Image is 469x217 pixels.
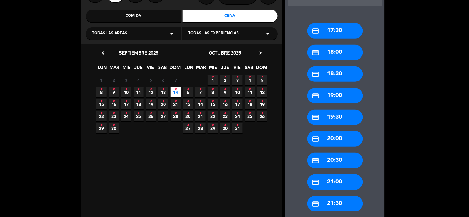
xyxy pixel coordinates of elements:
[168,30,175,37] i: arrow_drop_down
[188,31,239,37] span: Todas las experiencias
[220,123,230,133] span: 30
[312,70,320,78] i: credit_card
[183,99,193,109] span: 13
[183,87,193,97] span: 6
[158,64,168,74] span: SAB
[100,96,103,106] i: •
[220,99,230,109] span: 16
[109,64,120,74] span: MAR
[212,120,214,130] i: •
[249,72,251,82] i: •
[184,64,194,74] span: LUN
[245,75,255,85] span: 4
[312,114,320,121] i: credit_card
[150,96,152,106] i: •
[237,96,239,106] i: •
[134,64,144,74] span: JUE
[237,72,239,82] i: •
[257,111,267,121] span: 26
[183,10,278,22] div: Cena
[312,27,320,35] i: credit_card
[121,111,131,121] span: 24
[307,131,363,147] div: 20:00
[113,84,115,94] i: •
[224,84,226,94] i: •
[162,108,164,118] i: •
[195,87,206,97] span: 7
[113,108,115,118] i: •
[96,111,107,121] span: 22
[249,84,251,94] i: •
[256,64,266,74] span: DOM
[232,75,243,85] span: 3
[257,99,267,109] span: 19
[171,99,181,109] span: 21
[138,84,140,94] i: •
[109,87,119,97] span: 9
[96,87,107,97] span: 8
[100,50,106,56] i: chevron_left
[245,111,255,121] span: 25
[125,84,127,94] i: •
[237,120,239,130] i: •
[257,75,267,85] span: 5
[199,84,202,94] i: •
[307,45,363,60] div: 18:00
[134,111,144,121] span: 25
[195,111,206,121] span: 21
[146,87,156,97] span: 12
[158,111,168,121] span: 27
[199,96,202,106] i: •
[249,96,251,106] i: •
[134,87,144,97] span: 11
[175,108,177,118] i: •
[232,111,243,121] span: 24
[109,99,119,109] span: 16
[257,87,267,97] span: 12
[208,75,218,85] span: 1
[100,120,103,130] i: •
[208,111,218,121] span: 22
[183,123,193,133] span: 27
[220,75,230,85] span: 2
[307,110,363,125] div: 19:30
[121,87,131,97] span: 10
[224,72,226,82] i: •
[212,72,214,82] i: •
[158,87,168,97] span: 13
[312,92,320,100] i: credit_card
[212,96,214,106] i: •
[109,75,119,85] span: 2
[134,99,144,109] span: 18
[208,123,218,133] span: 29
[261,108,263,118] i: •
[307,66,363,82] div: 18:30
[187,84,189,94] i: •
[196,64,206,74] span: MAR
[171,111,181,121] span: 28
[312,135,320,143] i: credit_card
[146,111,156,121] span: 26
[97,64,108,74] span: LUN
[224,120,226,130] i: •
[232,87,243,97] span: 10
[212,108,214,118] i: •
[245,87,255,97] span: 11
[312,200,320,208] i: credit_card
[312,49,320,56] i: credit_card
[232,123,243,133] span: 31
[150,84,152,94] i: •
[146,64,156,74] span: VIE
[158,99,168,109] span: 20
[96,99,107,109] span: 15
[209,50,241,56] span: octubre 2025
[122,64,132,74] span: MIE
[224,96,226,106] i: •
[86,10,181,22] div: Comida
[96,75,107,85] span: 1
[170,64,180,74] span: DOM
[220,64,230,74] span: JUE
[312,178,320,186] i: credit_card
[138,108,140,118] i: •
[264,30,271,37] i: arrow_drop_down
